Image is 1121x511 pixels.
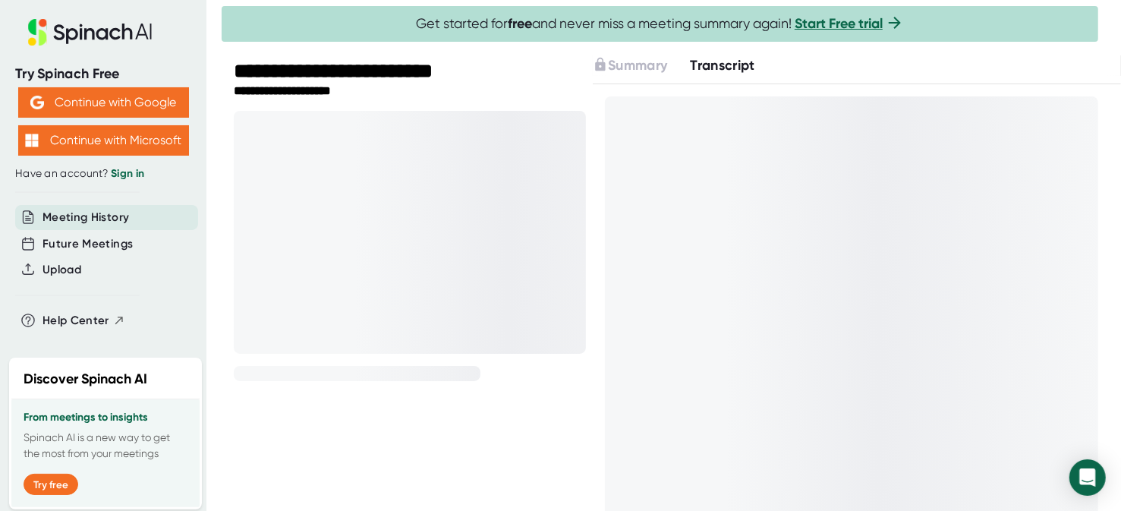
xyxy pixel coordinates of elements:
[508,15,532,32] b: free
[24,369,147,390] h2: Discover Spinach AI
[24,412,187,424] h3: From meetings to insights
[593,55,690,76] div: Upgrade to access
[15,65,191,83] div: Try Spinach Free
[24,474,78,495] button: Try free
[18,125,189,156] button: Continue with Microsoft
[795,15,883,32] a: Start Free trial
[43,209,129,226] button: Meeting History
[43,312,109,330] span: Help Center
[111,167,144,180] a: Sign in
[690,55,755,76] button: Transcript
[43,312,125,330] button: Help Center
[690,57,755,74] span: Transcript
[608,57,667,74] span: Summary
[15,167,191,181] div: Have an account?
[1069,459,1106,496] div: Open Intercom Messenger
[18,87,189,118] button: Continue with Google
[416,15,904,33] span: Get started for and never miss a meeting summary again!
[30,96,44,109] img: Aehbyd4JwY73AAAAAElFTkSuQmCC
[43,235,133,253] button: Future Meetings
[593,55,667,76] button: Summary
[43,261,81,279] button: Upload
[24,430,187,462] p: Spinach AI is a new way to get the most from your meetings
